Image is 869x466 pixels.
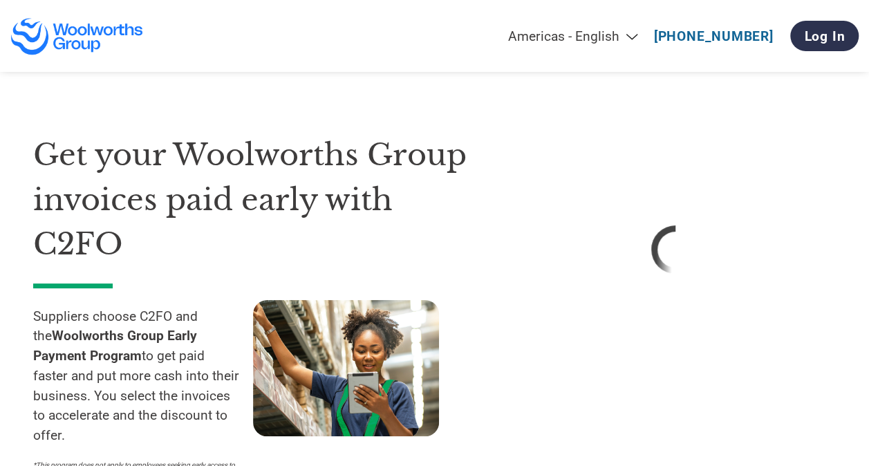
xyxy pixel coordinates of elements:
[33,133,474,267] h1: Get your Woolworths Group invoices paid early with C2FO
[790,21,859,51] a: Log In
[33,307,253,447] p: Suppliers choose C2FO and the to get paid faster and put more cash into their business. You selec...
[33,328,197,364] strong: Woolworths Group Early Payment Program
[654,28,774,44] a: [PHONE_NUMBER]
[253,300,439,436] img: supply chain worker
[10,17,144,55] img: Woolworths Group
